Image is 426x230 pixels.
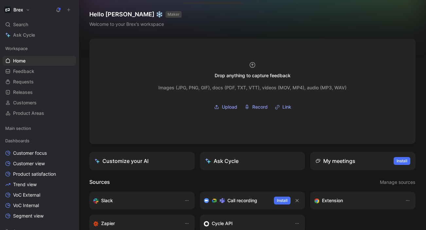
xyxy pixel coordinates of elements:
div: DashboardsCustomer focusCustomer viewProduct satisfactionTrend viewVoC ExternalVoC InternalSegmen... [3,136,76,221]
h3: Call recording [227,197,257,204]
span: Releases [13,89,33,96]
div: Sync customers & send feedback from custom sources. Get inspired by our favorite use case [204,220,288,227]
div: Capture feedback from anywhere on the web [314,197,399,204]
span: Install [397,158,407,164]
span: Product Areas [13,110,44,116]
h3: Cycle API [212,220,233,227]
a: VoC Internal [3,201,76,210]
span: Product satisfaction [13,171,56,177]
h3: Zapier [101,220,115,227]
a: Releases [3,87,76,97]
div: Welcome to your Brex’s workspace [89,20,182,28]
h2: Sources [89,178,110,186]
div: Search [3,20,76,29]
a: VoC External [3,190,76,200]
span: Manage sources [380,178,415,186]
img: Brex [4,7,11,13]
div: Sync your customers, send feedback and get updates in Slack [93,197,178,204]
span: VoC Internal [13,202,39,209]
a: Home [3,56,76,66]
div: Drop anything to capture feedback [215,72,291,80]
span: VoC External [13,192,40,198]
a: Product Areas [3,108,76,118]
a: Ask Cycle [3,30,76,40]
span: Record [252,103,268,111]
div: Workspace [3,44,76,53]
a: Customer view [3,159,76,168]
a: Segment view [3,211,76,221]
h1: Brex [13,7,23,13]
button: Ask Cycle [200,152,305,170]
div: Record & transcribe meetings from Zoom, Meet & Teams. [204,197,269,204]
a: Requests [3,77,76,87]
button: Install [274,197,291,204]
a: Feedback [3,66,76,76]
span: Customer focus [13,150,47,156]
div: Ask Cycle [205,157,239,165]
button: Manage sources [380,178,416,186]
div: Main section [3,123,76,133]
span: Upload [222,103,237,111]
a: Product satisfaction [3,169,76,179]
a: Customer focus [3,148,76,158]
button: BrexBrex [3,5,32,14]
span: Workspace [5,45,28,52]
button: Link [273,102,293,112]
h3: Slack [101,197,113,204]
span: Feedback [13,68,34,75]
div: Customize your AI [95,157,149,165]
span: Customers [13,99,37,106]
a: Customers [3,98,76,108]
h1: Hello [PERSON_NAME] ❄️ [89,10,182,18]
div: Main section [3,123,76,135]
button: MAKER [166,11,182,18]
span: Search [13,21,28,28]
div: Dashboards [3,136,76,146]
span: Customer view [13,160,45,167]
span: Requests [13,79,34,85]
h3: Extension [322,197,343,204]
span: Install [277,197,288,204]
button: Install [394,157,410,165]
div: Images (JPG, PNG, GIF), docs (PDF, TXT, VTT), videos (MOV, MP4), audio (MP3, WAV) [158,84,346,92]
span: Trend view [13,181,37,188]
span: Link [282,103,291,111]
button: Upload [212,102,240,112]
button: Record [242,102,270,112]
a: Customize your AI [89,152,195,170]
span: Home [13,58,26,64]
span: Dashboards [5,137,29,144]
span: Ask Cycle [13,31,35,39]
a: Trend view [3,180,76,189]
div: Capture feedback from thousands of sources with Zapier (survey results, recordings, sheets, etc). [93,220,178,227]
div: My meetings [315,157,355,165]
span: Main section [5,125,31,132]
span: Segment view [13,213,44,219]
